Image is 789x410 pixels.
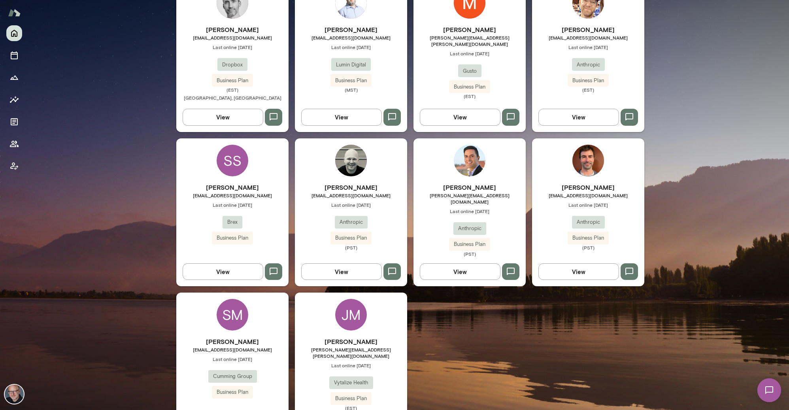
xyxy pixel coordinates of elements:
[217,299,248,331] div: SM
[6,47,22,63] button: Sessions
[183,109,263,125] button: View
[458,67,481,75] span: Gusto
[413,34,526,47] span: [PERSON_NAME][EMAIL_ADDRESS][PERSON_NAME][DOMAIN_NAME]
[532,87,644,93] span: (EST)
[329,379,373,387] span: Vytalize Health
[572,61,605,69] span: Anthropic
[176,44,289,50] span: Last online [DATE]
[295,34,407,41] span: [EMAIL_ADDRESS][DOMAIN_NAME]
[6,158,22,174] button: Client app
[572,218,605,226] span: Anthropic
[295,183,407,192] h6: [PERSON_NAME]
[568,234,609,242] span: Business Plan
[176,87,289,93] span: (EST)
[335,145,367,176] img: Ryan Bergauer
[217,61,247,69] span: Dropbox
[295,87,407,93] span: (MST)
[532,244,644,251] span: (PST)
[532,192,644,198] span: [EMAIL_ADDRESS][DOMAIN_NAME]
[223,218,242,226] span: Brex
[532,183,644,192] h6: [PERSON_NAME]
[532,34,644,41] span: [EMAIL_ADDRESS][DOMAIN_NAME]
[420,263,500,280] button: View
[212,234,253,242] span: Business Plan
[330,77,372,85] span: Business Plan
[538,263,619,280] button: View
[183,263,263,280] button: View
[301,109,382,125] button: View
[176,356,289,362] span: Last online [DATE]
[176,337,289,346] h6: [PERSON_NAME]
[295,346,407,359] span: [PERSON_NAME][EMAIL_ADDRESS][PERSON_NAME][DOMAIN_NAME]
[295,25,407,34] h6: [PERSON_NAME]
[572,145,604,176] img: Francesco Mosconi
[5,385,24,404] img: Nick Gould
[331,61,371,69] span: Lumin Digital
[532,25,644,34] h6: [PERSON_NAME]
[217,145,248,176] div: SS
[335,299,367,331] div: JM
[176,346,289,353] span: [EMAIL_ADDRESS][DOMAIN_NAME]
[453,225,486,232] span: Anthropic
[295,337,407,346] h6: [PERSON_NAME]
[330,234,372,242] span: Business Plan
[295,44,407,50] span: Last online [DATE]
[335,218,368,226] span: Anthropic
[176,192,289,198] span: [EMAIL_ADDRESS][DOMAIN_NAME]
[6,25,22,41] button: Home
[532,202,644,208] span: Last online [DATE]
[532,44,644,50] span: Last online [DATE]
[454,145,485,176] img: Michael Sellitto
[413,251,526,257] span: (PST)
[176,34,289,41] span: [EMAIL_ADDRESS][DOMAIN_NAME]
[413,183,526,192] h6: [PERSON_NAME]
[330,395,372,402] span: Business Plan
[295,202,407,208] span: Last online [DATE]
[176,183,289,192] h6: [PERSON_NAME]
[449,83,490,91] span: Business Plan
[208,372,257,380] span: Cumming Group
[176,202,289,208] span: Last online [DATE]
[184,95,281,100] span: [GEOGRAPHIC_DATA], [GEOGRAPHIC_DATA]
[176,25,289,34] h6: [PERSON_NAME]
[413,93,526,99] span: (EST)
[413,25,526,34] h6: [PERSON_NAME]
[413,50,526,57] span: Last online [DATE]
[6,114,22,130] button: Documents
[8,5,21,20] img: Mento
[212,388,253,396] span: Business Plan
[212,77,253,85] span: Business Plan
[6,70,22,85] button: Growth Plan
[449,240,490,248] span: Business Plan
[538,109,619,125] button: View
[6,92,22,108] button: Insights
[568,77,609,85] span: Business Plan
[413,208,526,214] span: Last online [DATE]
[301,263,382,280] button: View
[295,244,407,251] span: (PST)
[6,136,22,152] button: Members
[295,362,407,368] span: Last online [DATE]
[413,192,526,205] span: [PERSON_NAME][EMAIL_ADDRESS][DOMAIN_NAME]
[420,109,500,125] button: View
[295,192,407,198] span: [EMAIL_ADDRESS][DOMAIN_NAME]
